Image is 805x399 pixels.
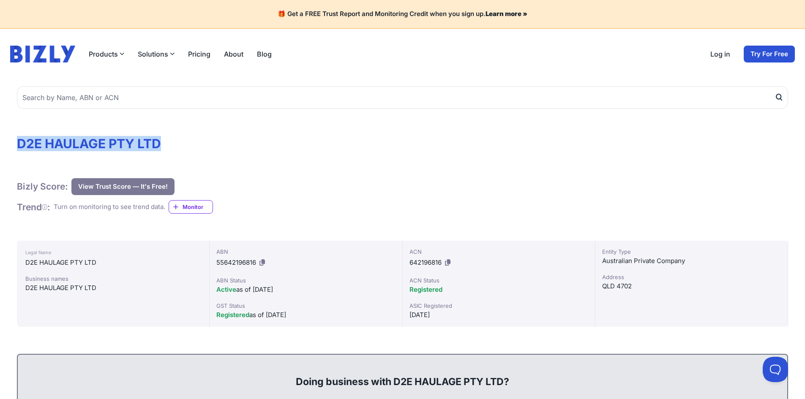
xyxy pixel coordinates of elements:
[17,201,50,213] h1: Trend :
[25,283,201,293] div: D2E HAULAGE PTY LTD
[71,178,175,195] button: View Trust Score — It's Free!
[54,202,165,212] div: Turn on monitoring to see trend data.
[17,136,788,151] h1: D2E HAULAGE PTY LTD
[25,274,201,283] div: Business names
[602,281,781,291] div: QLD 4702
[602,273,781,281] div: Address
[257,49,272,59] a: Blog
[409,310,588,320] div: [DATE]
[138,49,175,59] button: Solutions
[602,256,781,266] div: Australian Private Company
[216,310,395,320] div: as of [DATE]
[183,203,213,211] span: Monitor
[25,247,201,258] div: Legal Name
[216,258,256,266] span: 55642196816
[216,276,395,285] div: ABN Status
[10,10,795,18] h4: 🎁 Get a FREE Trust Report and Monitoring Credit when you sign up.
[409,258,442,266] span: 642196816
[216,247,395,256] div: ABN
[409,301,588,310] div: ASIC Registered
[17,181,68,192] h1: Bizly Score:
[763,357,788,382] iframe: Toggle Customer Support
[169,200,213,214] a: Monitor
[216,301,395,310] div: GST Status
[409,276,588,285] div: ACN Status
[25,258,201,268] div: D2E HAULAGE PTY LTD
[710,49,730,59] a: Log in
[89,49,124,59] button: Products
[188,49,210,59] a: Pricing
[744,46,795,62] a: Try For Free
[602,247,781,256] div: Entity Type
[26,361,779,388] div: Doing business with D2E HAULAGE PTY LTD?
[216,285,395,295] div: as of [DATE]
[216,311,249,319] span: Registered
[486,10,527,18] a: Learn more »
[409,247,588,256] div: ACN
[17,86,788,109] input: Search by Name, ABN or ACN
[224,49,243,59] a: About
[216,285,236,293] span: Active
[409,285,442,293] span: Registered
